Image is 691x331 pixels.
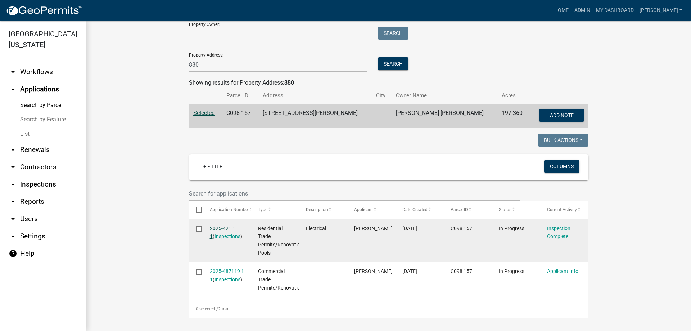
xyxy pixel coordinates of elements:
button: Search [378,57,408,70]
th: Acres [497,87,530,104]
span: Commercial Trade Permits/Renovations [258,268,306,291]
span: In Progress [499,225,524,231]
button: Search [378,27,408,40]
datatable-header-cell: Select [189,201,203,218]
datatable-header-cell: Current Activity [540,201,588,218]
td: 197.360 [497,104,530,128]
datatable-header-cell: Date Created [396,201,444,218]
a: Inspection Complete [547,225,570,240]
div: ( ) [210,224,244,241]
div: Showing results for Property Address: [189,79,588,87]
span: Applicant [354,207,373,212]
i: arrow_drop_down [9,232,17,241]
a: 2025-421 1 1 [210,225,235,240]
div: ( ) [210,267,244,284]
span: Type [258,207,267,212]
span: Glinda Tucker [354,268,393,274]
span: Date Created [402,207,428,212]
a: + Filter [198,160,229,173]
a: Admin [572,4,593,17]
td: C098 157 [222,104,258,128]
datatable-header-cell: Applicant [347,201,396,218]
span: Status [499,207,511,212]
strong: 880 [284,79,294,86]
span: Electrical [306,225,326,231]
i: arrow_drop_down [9,163,17,171]
button: Add Note [539,109,584,122]
th: Parcel ID [222,87,258,104]
span: Description [306,207,328,212]
i: arrow_drop_down [9,215,17,223]
i: arrow_drop_up [9,85,17,94]
a: Inspections [214,277,240,282]
span: C098 157 [451,268,472,274]
span: 10/02/2025 [402,268,417,274]
a: 2025-487119 1 1 [210,268,244,282]
span: Residential Trade Permits/Renovations/ Pools [258,225,308,256]
a: Selected [193,109,215,116]
input: Search for applications [189,186,520,201]
a: Applicant Info [547,268,578,274]
datatable-header-cell: Application Number [203,201,251,218]
span: Add Note [550,112,573,118]
th: City [372,87,392,104]
span: Glinda Tucker [354,225,393,231]
a: My Dashboard [593,4,637,17]
span: Application Number [210,207,249,212]
datatable-header-cell: Parcel ID [444,201,492,218]
th: Address [258,87,372,104]
td: [PERSON_NAME] [PERSON_NAME] [392,104,497,128]
datatable-header-cell: Description [299,201,347,218]
span: In Progress [499,268,524,274]
datatable-header-cell: Status [492,201,540,218]
span: C098 157 [451,225,472,231]
a: Inspections [214,233,240,239]
th: Owner Name [392,87,497,104]
a: Home [551,4,572,17]
button: Columns [544,160,579,173]
td: [STREET_ADDRESS][PERSON_NAME] [258,104,372,128]
i: arrow_drop_down [9,197,17,206]
span: 10/02/2025 [402,225,417,231]
i: arrow_drop_down [9,146,17,154]
span: Parcel ID [451,207,468,212]
datatable-header-cell: Type [251,201,299,218]
i: arrow_drop_down [9,68,17,76]
span: Current Activity [547,207,577,212]
a: [PERSON_NAME] [637,4,685,17]
div: 2 total [189,300,588,318]
span: 0 selected / [196,307,218,312]
button: Bulk Actions [538,134,588,147]
i: arrow_drop_down [9,180,17,189]
i: help [9,249,17,258]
